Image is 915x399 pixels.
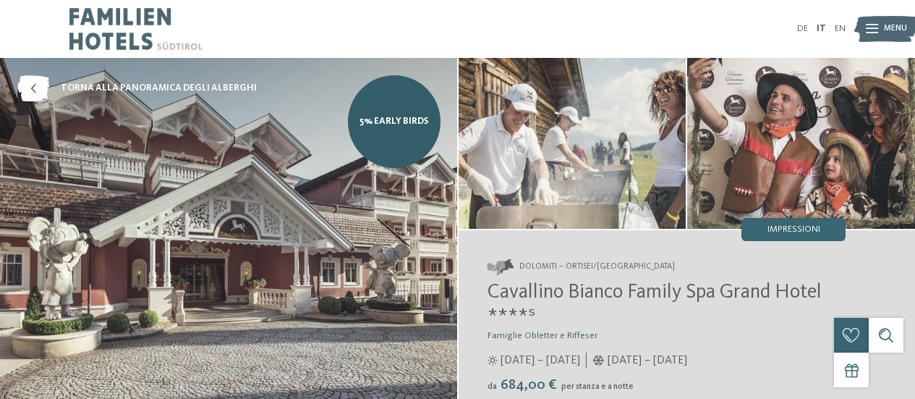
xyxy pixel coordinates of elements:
[488,382,497,391] span: da
[519,261,675,273] span: Dolomiti – Ortisei/[GEOGRAPHIC_DATA]
[592,356,605,366] i: Orari d'apertura inverno
[348,75,441,168] a: 5% Early Birds
[61,82,257,95] span: torna alla panoramica degli alberghi
[687,58,915,229] img: Nel family hotel a Ortisei i vostri desideri diventeranno realtà
[835,24,846,33] a: EN
[797,24,808,33] a: DE
[767,225,820,235] span: Impressioni
[488,282,822,327] span: Cavallino Bianco Family Spa Grand Hotel ****ˢ
[498,378,560,392] span: 684,00 €
[608,353,687,369] span: [DATE] – [DATE]
[561,382,634,391] span: per stanza e a notte
[459,58,686,229] img: Nel family hotel a Ortisei i vostri desideri diventeranno realtà
[359,115,428,128] span: 5% Early Birds
[488,356,498,366] i: Orari d'apertura estate
[488,331,597,340] span: Famiglie Obletter e Riffeser
[17,75,257,101] a: torna alla panoramica degli alberghi
[501,353,580,369] span: [DATE] – [DATE]
[817,24,826,33] a: IT
[884,23,907,35] span: Menu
